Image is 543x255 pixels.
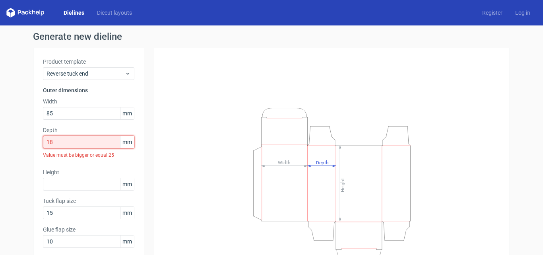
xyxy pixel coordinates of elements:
tspan: Height [340,178,345,192]
h1: Generate new dieline [33,32,510,41]
label: Height [43,168,134,176]
tspan: Depth [316,160,329,165]
label: Product template [43,58,134,66]
tspan: Width [278,160,291,165]
a: Log in [509,9,537,17]
span: mm [120,178,134,190]
span: mm [120,236,134,247]
label: Depth [43,126,134,134]
h3: Outer dimensions [43,86,134,94]
span: Reverse tuck end [47,70,125,78]
label: Glue flap size [43,226,134,234]
a: Diecut layouts [91,9,138,17]
span: mm [120,136,134,148]
span: mm [120,207,134,219]
div: Value must be bigger or equal 25 [43,148,134,162]
label: Tuck flap size [43,197,134,205]
span: mm [120,107,134,119]
a: Register [476,9,509,17]
a: Dielines [57,9,91,17]
label: Width [43,97,134,105]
